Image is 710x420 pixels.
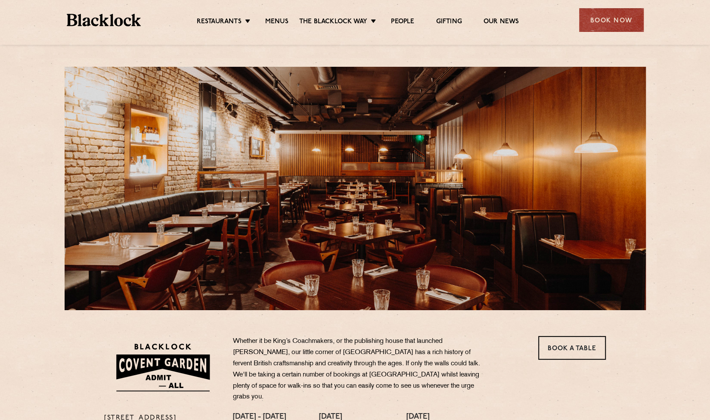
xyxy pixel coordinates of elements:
a: Book a Table [538,336,606,360]
a: People [391,18,414,27]
div: Book Now [579,8,644,32]
img: BL_Textured_Logo-footer-cropped.svg [67,14,141,26]
a: The Blacklock Way [299,18,367,27]
a: Our News [484,18,519,27]
a: Menus [265,18,288,27]
img: BLA_1470_CoventGarden_Website_Solid.svg [104,336,220,398]
a: Restaurants [197,18,242,27]
a: Gifting [436,18,462,27]
p: Whether it be King’s Coachmakers, or the publishing house that launched [PERSON_NAME], our little... [233,336,487,403]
